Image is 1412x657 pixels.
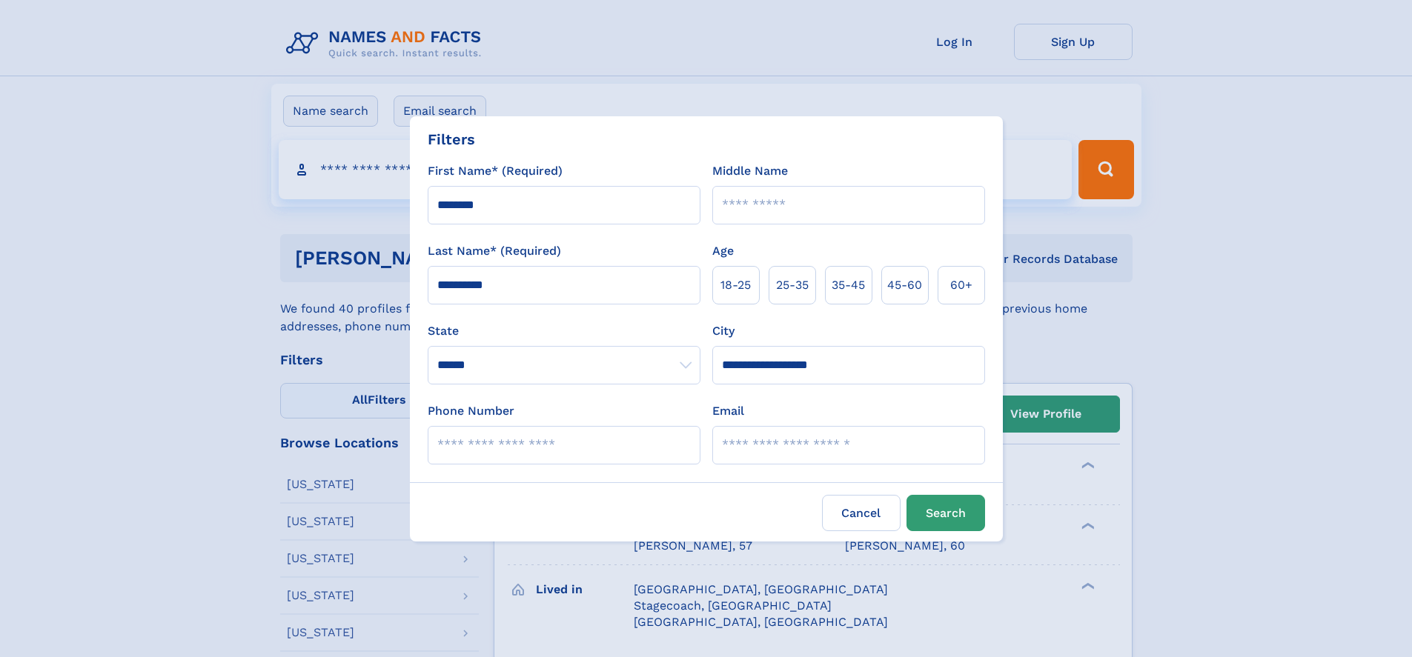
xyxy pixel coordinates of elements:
label: Phone Number [428,402,514,420]
span: 45‑60 [887,276,922,294]
label: Email [712,402,744,420]
label: State [428,322,700,340]
span: 60+ [950,276,972,294]
label: Last Name* (Required) [428,242,561,260]
label: City [712,322,735,340]
div: Filters [428,128,475,150]
label: Cancel [822,495,901,531]
label: Middle Name [712,162,788,180]
span: 18‑25 [720,276,751,294]
button: Search [906,495,985,531]
label: First Name* (Required) [428,162,563,180]
span: 25‑35 [776,276,809,294]
span: 35‑45 [832,276,865,294]
label: Age [712,242,734,260]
